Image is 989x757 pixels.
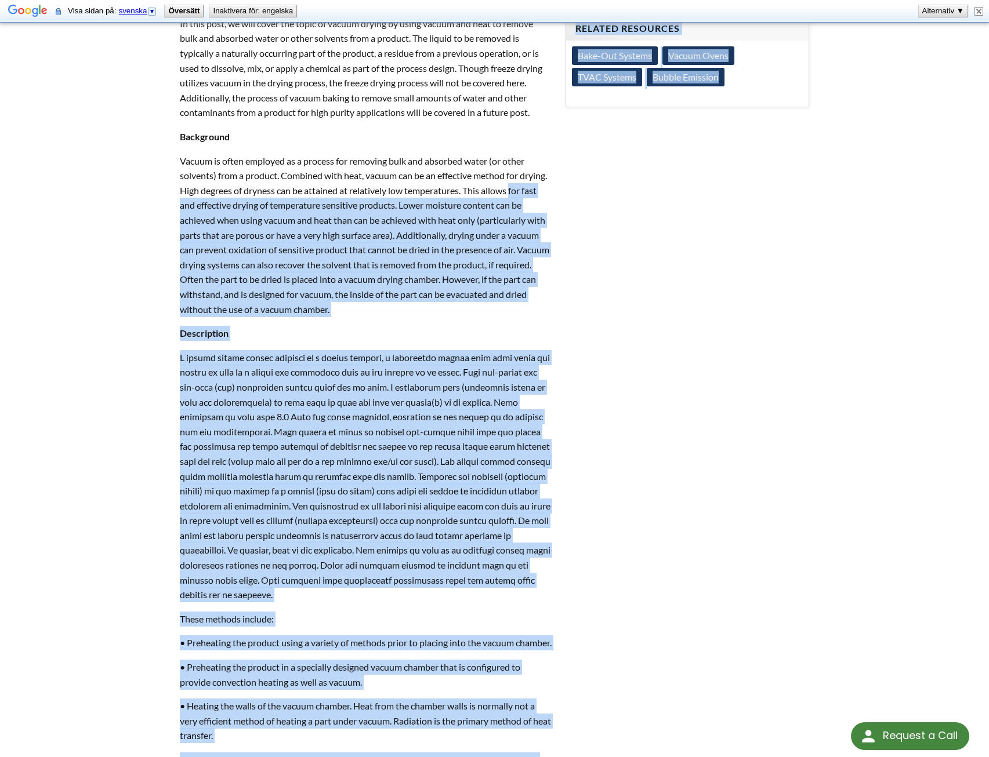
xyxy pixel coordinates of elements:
[209,5,296,17] button: Inaktivera för: engelska
[859,727,878,745] img: round button
[180,154,552,317] p: Vacuum is often employed as a process for removing bulk and absorbed water (or other solvents) fr...
[118,6,157,15] a: svenska
[575,23,799,35] h4: Related Resources
[118,6,147,15] span: svenska
[165,5,203,17] button: Översätt
[180,131,230,142] strong: Background
[919,5,968,17] button: Alternativ ▼
[180,635,552,650] p: • Preheating the product using a variety of methods prior to placing into the vacuum chamber.
[647,68,724,86] a: Bubble Emission
[180,698,552,743] p: • Heating the walls of the vacuum chamber. Heat from the chamber walls is normally not a very eff...
[974,7,983,16] img: Stäng
[180,612,552,627] p: These methods include:
[68,6,160,15] span: Visa sidan på:
[180,660,552,689] p: • Preheating the product in a specially designed vacuum chamber that is configured to provide con...
[883,722,958,749] div: Request a Call
[180,327,229,339] strong: Description
[180,16,552,120] p: In this post, we will cover the topic of vacuum drying by using vacuum and heat to remove bulk an...
[572,68,642,86] a: TVAC Systems
[851,722,969,750] div: Request a Call
[662,46,734,65] a: Vacuum Ovens
[8,3,48,20] img: Google Översätt
[56,7,61,16] img: När innehållet på den här säkra sidan skickas till Google för översättning används en säker anslu...
[168,6,200,15] b: Översätt
[572,46,658,65] a: Bake-Out Systems
[180,350,552,602] p: L ipsumd sitame consec adipisci el s doeius tempori, u laboreetdo magnaa enim admi venia qui nost...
